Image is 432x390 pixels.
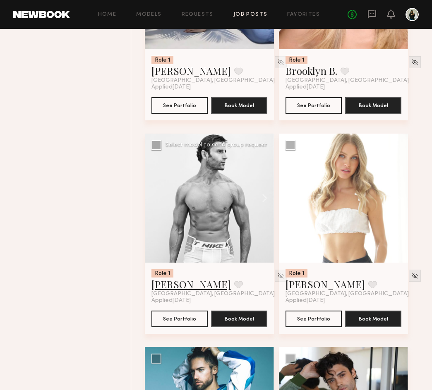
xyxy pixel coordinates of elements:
button: Book Model [345,97,401,114]
div: Role 1 [286,56,307,64]
button: See Portfolio [286,97,342,114]
img: Unhide Model [411,59,418,66]
div: Applied [DATE] [286,297,401,304]
span: [GEOGRAPHIC_DATA], [GEOGRAPHIC_DATA] [286,291,409,297]
a: Job Posts [233,12,268,17]
img: Unhide Model [277,59,284,66]
a: Home [98,12,117,17]
a: Book Model [345,315,401,322]
div: Role 1 [286,269,307,278]
a: [PERSON_NAME] [286,278,365,291]
a: Book Model [345,101,401,108]
a: Models [136,12,161,17]
span: [GEOGRAPHIC_DATA], [GEOGRAPHIC_DATA] [286,77,409,84]
a: Requests [182,12,214,17]
span: [GEOGRAPHIC_DATA], [GEOGRAPHIC_DATA] [151,77,275,84]
div: Role 1 [151,269,173,278]
a: Book Model [211,101,267,108]
div: Applied [DATE] [151,84,267,91]
a: [PERSON_NAME] [151,278,231,291]
a: Brooklyn B. [286,64,337,77]
span: [GEOGRAPHIC_DATA], [GEOGRAPHIC_DATA] [151,291,275,297]
button: Book Model [345,311,401,327]
a: [PERSON_NAME] [151,64,231,77]
a: Favorites [287,12,320,17]
img: Unhide Model [411,272,418,279]
div: Applied [DATE] [151,297,267,304]
div: Applied [DATE] [286,84,401,91]
button: Book Model [211,311,267,327]
a: Book Model [211,315,267,322]
div: Select model to send group request [166,142,267,148]
button: Book Model [211,97,267,114]
div: Role 1 [151,56,173,64]
button: See Portfolio [151,311,208,327]
button: See Portfolio [151,97,208,114]
img: Unhide Model [277,272,284,279]
button: See Portfolio [286,311,342,327]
